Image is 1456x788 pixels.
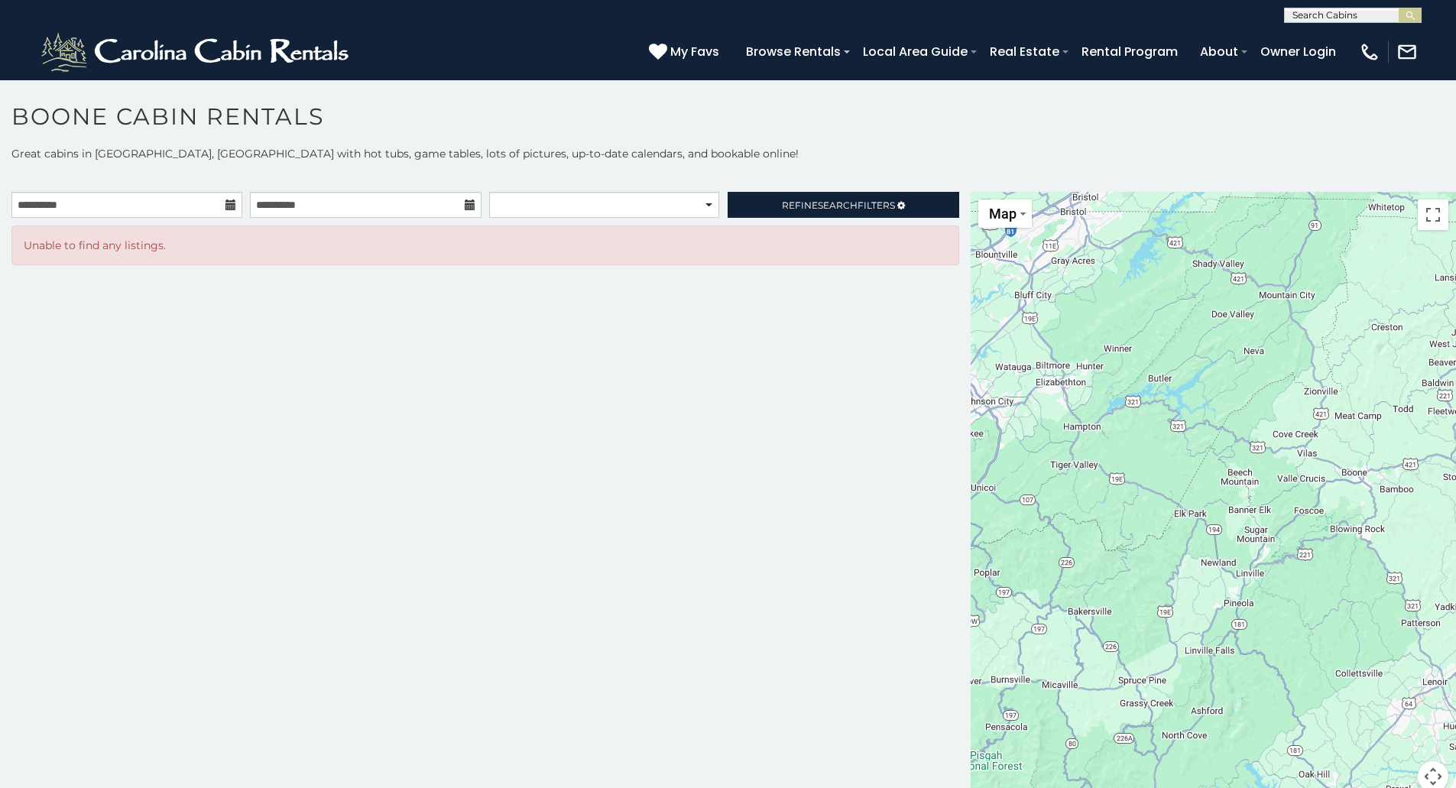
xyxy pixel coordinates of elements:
[1359,41,1380,63] img: phone-regular-white.png
[982,38,1067,65] a: Real Estate
[728,192,958,218] a: RefineSearchFilters
[738,38,848,65] a: Browse Rentals
[38,29,355,75] img: White-1-2.png
[782,199,895,211] span: Refine Filters
[1253,38,1344,65] a: Owner Login
[1192,38,1246,65] a: About
[1074,38,1185,65] a: Rental Program
[989,206,1017,222] span: Map
[818,199,858,211] span: Search
[1418,199,1448,230] button: Toggle fullscreen view
[978,199,1032,228] button: Change map style
[1396,41,1418,63] img: mail-regular-white.png
[855,38,975,65] a: Local Area Guide
[649,42,723,62] a: My Favs
[24,238,947,253] p: Unable to find any listings.
[670,42,719,61] span: My Favs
